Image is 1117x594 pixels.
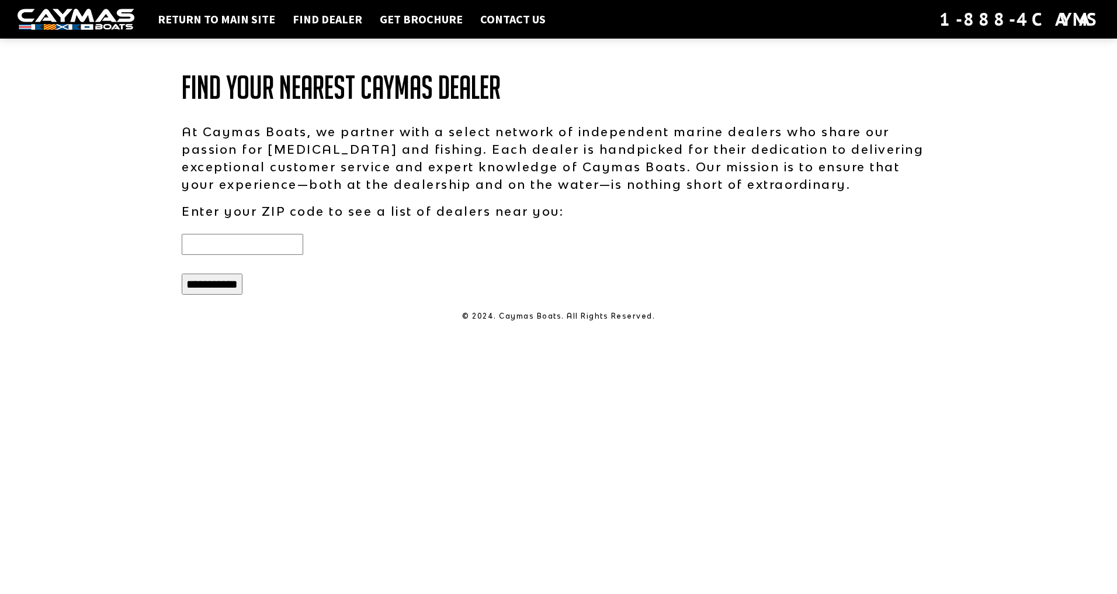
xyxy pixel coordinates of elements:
[182,123,935,193] p: At Caymas Boats, we partner with a select network of independent marine dealers who share our pas...
[374,12,469,27] a: Get Brochure
[182,70,935,105] h1: Find Your Nearest Caymas Dealer
[287,12,368,27] a: Find Dealer
[18,9,134,30] img: white-logo-c9c8dbefe5ff5ceceb0f0178aa75bf4bb51f6bca0971e226c86eb53dfe498488.png
[182,202,935,220] p: Enter your ZIP code to see a list of dealers near you:
[939,6,1099,32] div: 1-888-4CAYMAS
[152,12,281,27] a: Return to main site
[474,12,551,27] a: Contact Us
[182,311,935,322] p: © 2024. Caymas Boats. All Rights Reserved.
